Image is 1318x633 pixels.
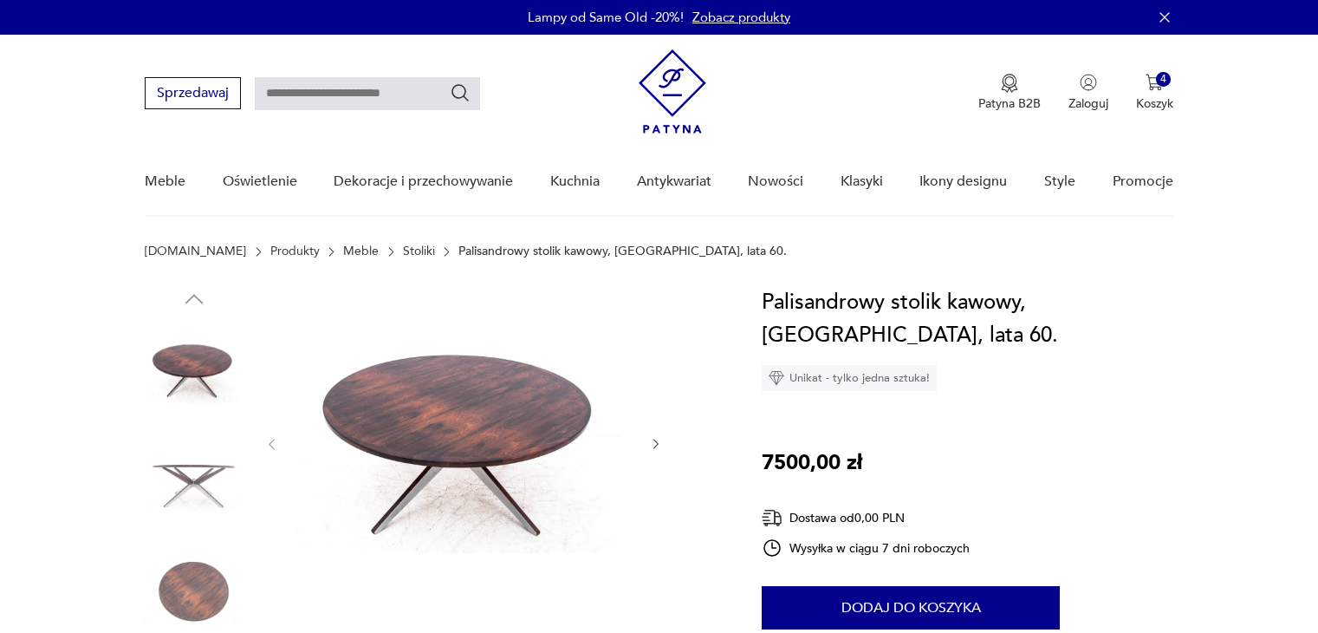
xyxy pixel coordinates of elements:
[296,286,631,599] img: Zdjęcie produktu Palisandrowy stolik kawowy, Dania, lata 60.
[550,148,600,215] a: Kuchnia
[1044,148,1075,215] a: Style
[762,447,862,480] p: 7500,00 zł
[748,148,803,215] a: Nowości
[978,95,1041,112] p: Patyna B2B
[637,148,711,215] a: Antykwariat
[334,148,513,215] a: Dekoracje i przechowywanie
[762,286,1173,352] h1: Palisandrowy stolik kawowy, [GEOGRAPHIC_DATA], lata 60.
[1068,95,1108,112] p: Zaloguj
[978,74,1041,112] a: Ikona medaluPatyna B2B
[145,321,243,420] img: Zdjęcie produktu Palisandrowy stolik kawowy, Dania, lata 60.
[978,74,1041,112] button: Patyna B2B
[1113,148,1173,215] a: Promocje
[769,370,784,386] img: Ikona diamentu
[343,245,379,258] a: Meble
[1146,74,1163,91] img: Ikona koszyka
[458,245,787,258] p: Palisandrowy stolik kawowy, [GEOGRAPHIC_DATA], lata 60.
[1068,74,1108,112] button: Zaloguj
[762,507,782,529] img: Ikona dostawy
[919,148,1007,215] a: Ikony designu
[1080,74,1097,91] img: Ikonka użytkownika
[692,9,790,26] a: Zobacz produkty
[145,432,243,531] img: Zdjęcie produktu Palisandrowy stolik kawowy, Dania, lata 60.
[145,148,185,215] a: Meble
[528,9,684,26] p: Lampy od Same Old -20%!
[145,77,241,109] button: Sprzedawaj
[145,88,241,101] a: Sprzedawaj
[450,82,471,103] button: Szukaj
[762,538,970,558] div: Wysyłka w ciągu 7 dni roboczych
[223,148,297,215] a: Oświetlenie
[1001,74,1018,93] img: Ikona medalu
[762,365,937,391] div: Unikat - tylko jedna sztuka!
[1156,72,1171,87] div: 4
[403,245,435,258] a: Stoliki
[639,49,706,134] img: Patyna - sklep z meblami i dekoracjami vintage
[762,586,1060,630] button: Dodaj do koszyka
[1136,95,1173,112] p: Koszyk
[270,245,320,258] a: Produkty
[145,245,246,258] a: [DOMAIN_NAME]
[1136,74,1173,112] button: 4Koszyk
[841,148,883,215] a: Klasyki
[762,507,970,529] div: Dostawa od 0,00 PLN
